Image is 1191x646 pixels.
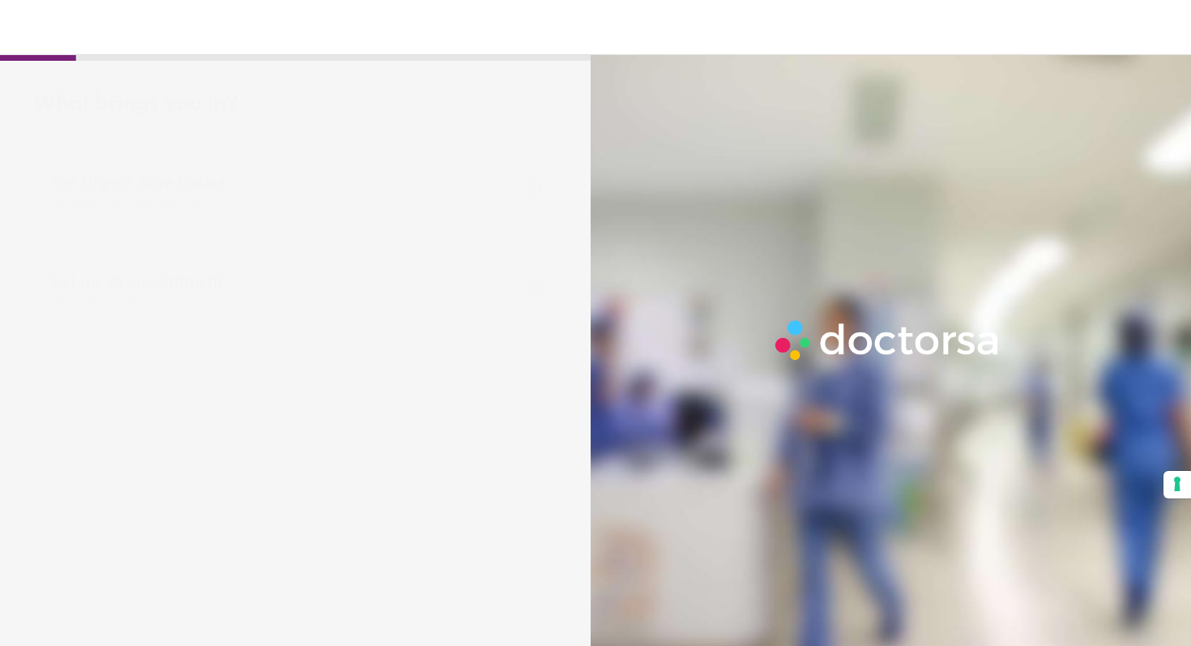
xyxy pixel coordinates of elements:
[769,314,1007,367] img: Logo-Doctorsa-trans-White-partial-flat.png
[1163,471,1191,498] button: Your consent preferences for tracking technologies
[51,196,515,209] span: Immediate primary care, 24/7
[34,92,560,117] div: What brings you in?
[523,179,543,199] span: help
[51,295,515,308] span: Same day or later needs
[51,173,515,209] span: Get Urgent Care Online
[523,278,543,297] span: help
[51,272,515,308] span: Set up an appointment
